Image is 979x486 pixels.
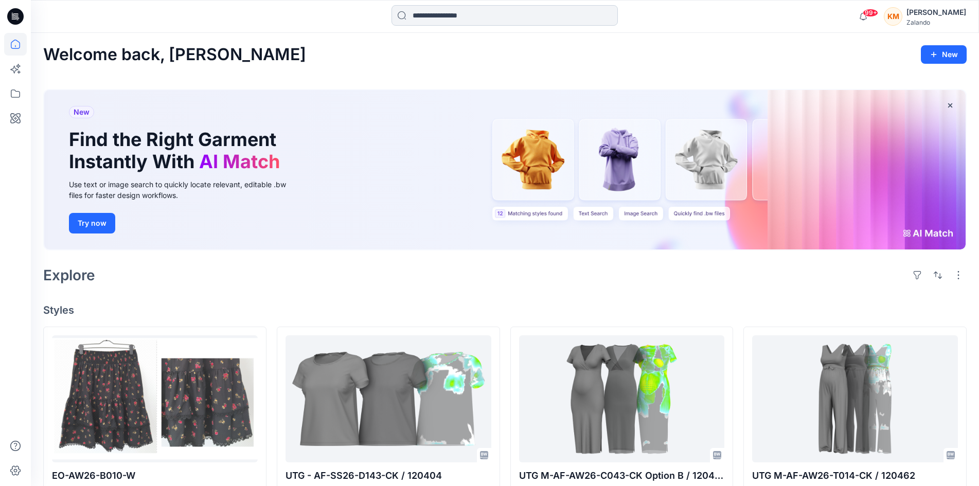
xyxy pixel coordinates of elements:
[906,6,966,19] div: [PERSON_NAME]
[43,45,306,64] h2: Welcome back, [PERSON_NAME]
[752,469,958,483] p: UTG M-AF-AW26-T014-CK / 120462
[519,335,725,462] a: UTG M-AF-AW26-C043-CK Option B / 120461
[69,179,300,201] div: Use text or image search to quickly locate relevant, editable .bw files for faster design workflows.
[199,150,280,173] span: AI Match
[74,106,90,118] span: New
[752,335,958,462] a: UTG M-AF-AW26-T014-CK / 120462
[921,45,967,64] button: New
[43,304,967,316] h4: Styles
[43,267,95,283] h2: Explore
[884,7,902,26] div: KM
[286,335,491,462] a: UTG - AF-SS26-D143-CK / 120404
[519,469,725,483] p: UTG M-AF-AW26-C043-CK Option B / 120461
[906,19,966,26] div: Zalando
[52,469,258,483] p: EO-AW26-B010-W
[52,335,258,462] a: EO-AW26-B010-W
[69,129,285,173] h1: Find the Right Garment Instantly With
[863,9,878,17] span: 99+
[286,469,491,483] p: UTG - AF-SS26-D143-CK / 120404
[69,213,115,233] button: Try now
